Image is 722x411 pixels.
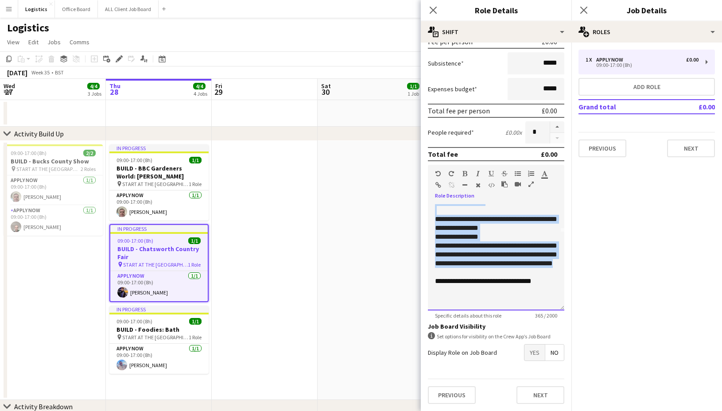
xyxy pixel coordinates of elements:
[448,170,454,177] button: Redo
[116,318,152,325] span: 09:00-17:00 (8h)
[320,87,331,97] span: 30
[586,63,699,67] div: 09:00-17:00 (8h)
[321,82,331,90] span: Sat
[188,237,201,244] span: 1/1
[428,59,464,67] label: Subsistence
[189,181,202,187] span: 1 Role
[505,128,522,136] div: £0.00 x
[488,170,494,177] button: Underline
[110,225,208,232] div: In progress
[81,166,96,172] span: 2 Roles
[16,166,81,172] span: START AT THE [GEOGRAPHIC_DATA]
[109,326,209,333] h3: BUILD - Foodies: Bath
[4,205,103,236] app-card-role: APPLY NOW1/109:00-17:00 (8h)[PERSON_NAME]
[428,349,497,357] label: Display Role on Job Board
[673,100,715,114] td: £0.00
[109,82,120,90] span: Thu
[215,82,222,90] span: Fri
[528,312,564,319] span: 365 / 2000
[109,224,209,302] app-job-card: In progress09:00-17:00 (8h)1/1BUILD - Chatsworth Country Fair START AT THE [GEOGRAPHIC_DATA]1 Rol...
[686,57,699,63] div: £0.00
[47,38,61,46] span: Jobs
[122,181,189,187] span: START AT THE [GEOGRAPHIC_DATA]
[462,170,468,177] button: Bold
[55,69,64,76] div: BST
[435,170,441,177] button: Undo
[14,129,64,138] div: Activity Build Up
[475,170,481,177] button: Italic
[25,36,42,48] a: Edit
[7,68,27,77] div: [DATE]
[29,69,51,76] span: Week 35
[578,78,715,96] button: Add role
[66,36,93,48] a: Comms
[550,121,564,133] button: Increase
[542,106,557,115] div: £0.00
[578,100,673,114] td: Grand total
[428,332,564,341] div: Set options for visibility on the Crew App’s Job Board
[11,150,47,156] span: 09:00-17:00 (8h)
[428,386,476,404] button: Previous
[4,175,103,205] app-card-role: APPLY NOW1/109:00-17:00 (8h)[PERSON_NAME]
[194,90,207,97] div: 4 Jobs
[4,157,103,165] h3: BUILD - Bucks County Show
[428,128,474,136] label: People required
[428,85,477,93] label: Expenses budget
[189,318,202,325] span: 1/1
[4,36,23,48] a: View
[571,4,722,16] h3: Job Details
[501,181,508,188] button: Paste as plain text
[109,344,209,374] app-card-role: APPLY NOW1/109:00-17:00 (8h)[PERSON_NAME]
[188,261,201,268] span: 1 Role
[586,57,596,63] div: 1 x
[475,182,481,189] button: Clear Formatting
[571,21,722,43] div: Roles
[516,386,564,404] button: Next
[109,144,209,151] div: In progress
[108,87,120,97] span: 28
[189,157,202,163] span: 1/1
[408,90,419,97] div: 1 Job
[2,87,15,97] span: 27
[109,306,209,374] app-job-card: In progress09:00-17:00 (8h)1/1BUILD - Foodies: Bath START AT THE [GEOGRAPHIC_DATA]1 RoleAPPLY NOW...
[428,322,564,330] h3: Job Board Visibility
[515,170,521,177] button: Unordered List
[428,106,490,115] div: Total fee per person
[428,150,458,159] div: Total fee
[578,140,626,157] button: Previous
[4,144,103,236] app-job-card: 09:00-17:00 (8h)2/2BUILD - Bucks County Show START AT THE [GEOGRAPHIC_DATA]2 RolesAPPLY NOW1/109:...
[98,0,159,18] button: ALL Client Job Board
[109,306,209,313] div: In progress
[110,245,208,261] h3: BUILD - Chatsworth Country Fair
[28,38,39,46] span: Edit
[117,237,153,244] span: 09:00-17:00 (8h)
[428,312,509,319] span: Specific details about this role
[421,4,571,16] h3: Role Details
[214,87,222,97] span: 29
[596,57,627,63] div: APPLY NOW
[4,82,15,90] span: Wed
[70,38,89,46] span: Comms
[122,334,189,341] span: START AT THE [GEOGRAPHIC_DATA]
[55,0,98,18] button: Office Board
[14,402,73,411] div: Activity Breakdown
[541,150,557,159] div: £0.00
[193,83,206,89] span: 4/4
[667,140,715,157] button: Next
[109,144,209,221] app-job-card: In progress09:00-17:00 (8h)1/1BUILD - BBC Gardeners World: [PERSON_NAME] START AT THE [GEOGRAPHIC...
[7,38,19,46] span: View
[189,334,202,341] span: 1 Role
[109,190,209,221] app-card-role: APPLY NOW1/109:00-17:00 (8h)[PERSON_NAME]
[407,83,419,89] span: 1/1
[545,345,564,361] span: No
[109,164,209,180] h3: BUILD - BBC Gardeners World: [PERSON_NAME]
[421,21,571,43] div: Shift
[18,0,55,18] button: Logistics
[501,170,508,177] button: Strikethrough
[541,170,547,177] button: Text Color
[488,182,494,189] button: HTML Code
[7,21,49,35] h1: Logistics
